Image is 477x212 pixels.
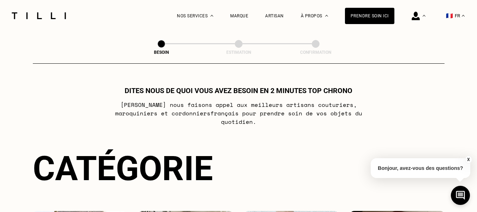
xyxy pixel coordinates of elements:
h1: Dites nous de quoi vous avez besoin en 2 minutes top chrono [125,86,352,95]
img: menu déroulant [462,15,465,17]
div: Confirmation [280,50,351,55]
div: Besoin [126,50,197,55]
div: Estimation [203,50,274,55]
p: [PERSON_NAME] nous faisons appel aux meilleurs artisans couturiers , maroquiniers et cordonniers ... [99,101,378,126]
img: Menu déroulant à propos [325,15,328,17]
a: Marque [230,13,248,18]
span: 🇫🇷 [446,12,453,19]
a: Prendre soin ici [345,8,394,24]
a: Artisan [265,13,284,18]
img: icône connexion [412,12,420,20]
img: Menu déroulant [210,15,213,17]
div: Catégorie [33,149,445,188]
p: Bonjour, avez-vous des questions? [371,158,470,178]
img: Menu déroulant [423,15,425,17]
button: X [465,156,472,164]
img: Logo du service de couturière Tilli [9,12,68,19]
